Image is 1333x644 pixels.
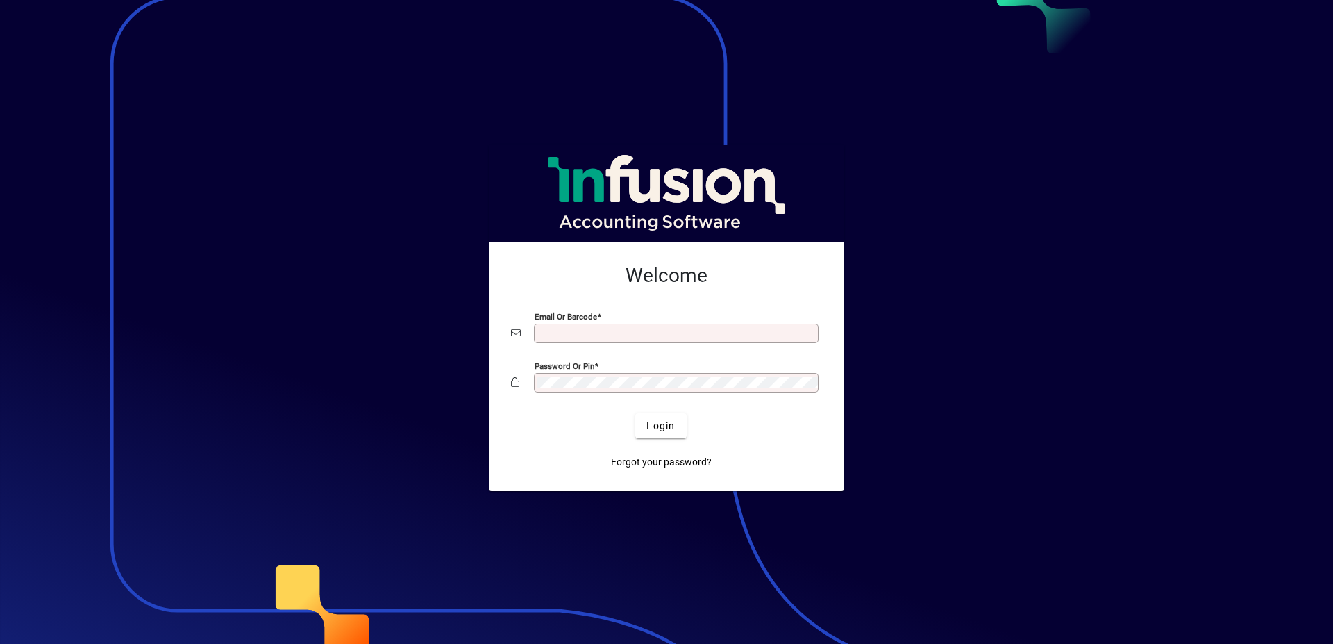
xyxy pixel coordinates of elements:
[535,361,594,371] mat-label: Password or Pin
[605,449,717,474] a: Forgot your password?
[535,312,597,322] mat-label: Email or Barcode
[646,419,675,434] span: Login
[635,413,686,438] button: Login
[511,264,822,288] h2: Welcome
[611,455,712,470] span: Forgot your password?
